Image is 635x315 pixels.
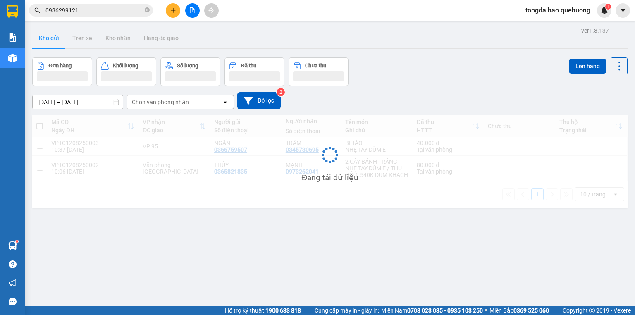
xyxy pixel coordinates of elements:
input: Select a date range. [33,95,123,109]
span: close-circle [145,7,150,14]
div: Chưa thu [305,63,326,69]
span: tongdaihao.quehuong [519,5,597,15]
span: plus [170,7,176,13]
span: Cung cấp máy in - giấy in: [315,306,379,315]
svg: open [222,99,229,105]
sup: 2 [277,88,285,96]
button: Kho gửi [32,28,66,48]
button: aim [204,3,219,18]
div: Đơn hàng [49,63,72,69]
span: file-add [189,7,195,13]
button: file-add [185,3,200,18]
span: ⚪️ [485,309,487,312]
span: | [307,306,308,315]
img: icon-new-feature [601,7,608,14]
span: Hỗ trợ kỹ thuật: [225,306,301,315]
span: aim [208,7,214,13]
button: plus [166,3,180,18]
span: caret-down [619,7,627,14]
span: copyright [589,308,595,313]
sup: 1 [605,4,611,10]
button: Đơn hàng [32,57,92,86]
strong: 0369 525 060 [513,307,549,314]
sup: 1 [16,240,18,243]
b: An Anh Limousine [10,53,45,92]
div: Số lượng [177,63,198,69]
input: Tìm tên, số ĐT hoặc mã đơn [45,6,143,15]
img: logo-vxr [7,5,18,18]
div: ver 1.8.137 [581,26,609,35]
div: Đang tải dữ liệu [302,172,358,184]
span: Miền Nam [381,306,483,315]
span: search [34,7,40,13]
strong: 0708 023 035 - 0935 103 250 [407,307,483,314]
span: | [555,306,556,315]
span: 1 [606,4,609,10]
button: Lên hàng [569,59,606,74]
div: Chọn văn phòng nhận [132,98,189,106]
button: Kho nhận [99,28,137,48]
button: Bộ lọc [237,92,281,109]
img: solution-icon [8,33,17,42]
img: warehouse-icon [8,241,17,250]
button: caret-down [616,3,630,18]
span: question-circle [9,260,17,268]
button: Chưa thu [289,57,349,86]
button: Trên xe [66,28,99,48]
button: Số lượng [160,57,220,86]
span: Miền Bắc [489,306,549,315]
button: Khối lượng [96,57,156,86]
span: message [9,298,17,305]
div: Khối lượng [113,63,138,69]
b: Biên nhận gởi hàng hóa [53,12,79,79]
span: close-circle [145,7,150,12]
img: warehouse-icon [8,54,17,62]
strong: 1900 633 818 [265,307,301,314]
button: Đã thu [224,57,284,86]
button: Hàng đã giao [137,28,185,48]
span: notification [9,279,17,287]
div: Đã thu [241,63,256,69]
